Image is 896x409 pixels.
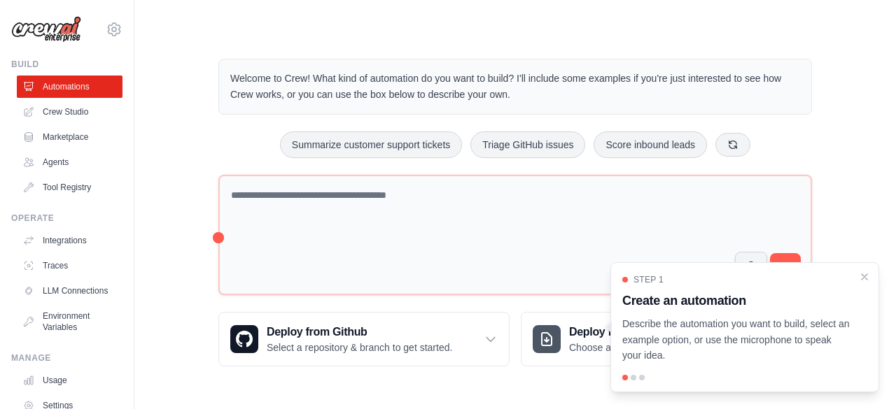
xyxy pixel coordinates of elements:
a: Usage [17,369,122,392]
div: Manage [11,352,122,364]
a: Traces [17,254,122,277]
h3: Create an automation [622,291,850,310]
a: Environment Variables [17,305,122,338]
p: Select a repository & branch to get started. [267,340,452,354]
button: Summarize customer support tickets [280,131,462,158]
div: Build [11,59,122,70]
a: Automations [17,76,122,98]
a: Crew Studio [17,101,122,123]
a: Tool Registry [17,176,122,199]
a: LLM Connections [17,280,122,302]
span: Step 1 [633,274,664,285]
button: Close walkthrough [859,271,870,282]
img: Logo [11,16,81,43]
p: Welcome to Crew! What kind of automation do you want to build? I'll include some examples if you'... [230,71,800,103]
button: Score inbound leads [594,131,707,158]
p: Describe the automation you want to build, select an example option, or use the microphone to spe... [622,316,850,364]
div: Operate [11,213,122,224]
h3: Deploy from zip file [569,324,687,340]
p: Choose a zip file to upload. [569,340,687,354]
a: Marketplace [17,126,122,148]
button: Triage GitHub issues [470,131,585,158]
a: Agents [17,151,122,173]
h3: Deploy from Github [267,324,452,340]
a: Integrations [17,229,122,252]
